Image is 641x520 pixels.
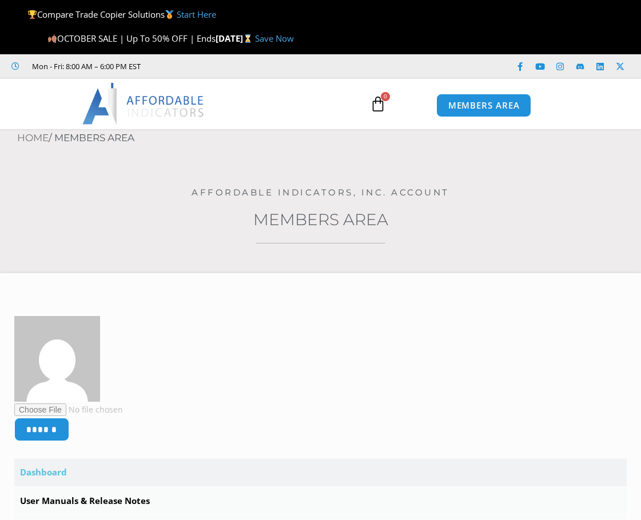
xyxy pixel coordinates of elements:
nav: Breadcrumb [17,129,641,147]
iframe: Customer reviews powered by Trustpilot [146,61,318,72]
a: Start Here [177,9,216,20]
a: User Manuals & Release Notes [14,487,627,515]
span: MEMBERS AREA [448,101,520,110]
img: LogoAI | Affordable Indicators – NinjaTrader [82,83,205,124]
a: 0 [353,87,403,121]
a: Home [17,132,49,143]
a: Members Area [253,210,388,229]
span: 0 [381,92,390,101]
a: Affordable Indicators, Inc. Account [192,187,449,198]
a: Dashboard [14,459,627,486]
strong: [DATE] [216,33,255,44]
a: MEMBERS AREA [436,94,532,117]
span: Mon - Fri: 8:00 AM – 6:00 PM EST [29,59,141,73]
img: ⌛ [244,34,252,43]
img: 🥇 [165,10,174,19]
img: 🍂 [48,34,57,43]
a: Save Now [255,33,294,44]
img: 🏆 [28,10,37,19]
span: Compare Trade Copier Solutions [27,9,216,20]
span: OCTOBER SALE | Up To 50% OFF | Ends [47,33,216,44]
img: e439c753e6ae8a59c37930cabdd1f98384655ad81a7c91e3aa7bb19390fdb00a [14,316,100,402]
